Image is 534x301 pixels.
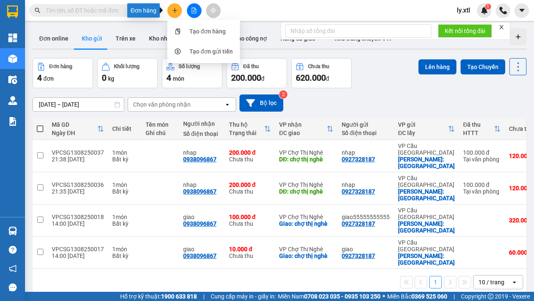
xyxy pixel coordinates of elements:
span: đ [326,75,329,82]
span: Miền Bắc [387,292,447,301]
div: Bất kỳ [112,156,137,163]
div: Mã GD [52,121,97,128]
img: icon-new-feature [481,7,488,14]
img: warehouse-icon [8,96,17,105]
div: Tại văn phòng [463,156,501,163]
div: nhạp [342,181,390,188]
div: 10.000 đ [229,246,271,253]
th: Toggle SortBy [394,118,459,140]
div: VP gửi [398,121,448,128]
input: Tìm tên, số ĐT hoặc mã đơn [46,6,144,15]
div: 1 món [112,214,137,220]
div: HTTT [463,130,494,136]
button: Kho thanh lý [181,28,227,48]
div: 100.000 đ [229,214,271,220]
div: VPCSG1308250018 [52,214,104,220]
button: Kho gửi [75,28,109,48]
span: món [173,75,184,82]
div: VPCSG1308250037 [52,149,104,156]
div: Tạo kho hàng mới [510,28,526,45]
th: Toggle SortBy [459,118,505,140]
th: Toggle SortBy [225,118,275,140]
div: Tại văn phòng [463,188,501,195]
span: Miền Nam [278,292,380,301]
div: VP Chợ Thị Nghè [279,246,333,253]
img: warehouse-icon [8,227,17,235]
div: Chưa thu [229,149,271,163]
div: Trạng thái [229,130,264,136]
div: giao [342,246,390,253]
span: caret-down [518,7,526,14]
div: 14:00 [DATE] [52,253,104,259]
span: ⚪️ [383,295,385,298]
div: 0938096867 [183,156,217,163]
span: | [203,292,204,301]
div: Số điện thoại [342,130,390,136]
div: 1 món [112,181,137,188]
button: Lên hàng [418,59,456,74]
div: VP Chợ Thị Nghè [279,149,333,156]
button: Khối lượng0kg [97,58,158,88]
div: Giao: chợ thị nghè [279,253,333,259]
div: Bất kỳ [112,253,137,259]
span: aim [210,8,216,13]
button: Tạo Chuyến [461,59,505,74]
div: Tên món [146,121,175,128]
div: Nhận: điện biên phủ [398,253,455,266]
span: notification [9,265,17,273]
div: 21:35 [DATE] [52,188,104,195]
span: message [9,283,17,291]
div: Đơn hàng [49,64,72,69]
div: VP nhận [279,121,327,128]
button: Trên xe [109,28,142,48]
div: Ngày ĐH [52,130,97,136]
span: Kết nối tổng đài [445,26,485,36]
button: Đã thu200.000đ [227,58,287,88]
div: VP Chợ Thị Nghè [279,214,333,220]
svg: open [224,101,231,108]
div: DĐ: chợ thị nghè [279,188,333,195]
div: giao [183,214,221,220]
button: caret-down [514,3,529,18]
img: dashboard-icon [8,33,17,42]
span: kg [108,75,114,82]
div: 200.000 đ [229,149,271,156]
div: 100.000 đ [463,149,501,156]
div: 0927328187 [342,253,375,259]
div: Người gửi [342,121,390,128]
span: search [35,8,40,13]
sup: 1 [485,4,491,10]
span: 1 [486,4,489,10]
img: phone-icon [499,7,507,14]
span: đơn [43,75,54,82]
div: DĐ: chợ thị nghè [279,156,333,163]
div: 14:00 [DATE] [52,220,104,227]
div: nhạp [342,149,390,156]
div: nhap [183,149,221,156]
div: Đã thu [463,121,494,128]
div: Thu hộ [229,121,264,128]
img: warehouse-icon [8,75,17,84]
div: 200.000 đ [229,181,271,188]
div: ĐC giao [279,130,327,136]
div: Người nhận [183,120,221,127]
strong: 0369 525 060 [411,293,447,300]
button: aim [206,3,221,18]
div: Nhận: điện biên phủ [398,188,455,202]
strong: 0708 023 035 - 0935 103 250 [304,293,380,300]
sup: 2 [279,90,287,99]
div: Đã thu [243,64,259,69]
button: Chưa thu620.000đ [291,58,352,88]
svg: open [511,279,518,286]
div: Nhận: điện biên phủ [398,220,455,234]
div: nhap [183,181,221,188]
div: VP Cầu [GEOGRAPHIC_DATA] [398,143,455,156]
button: plus [167,3,182,18]
div: 0938096867 [183,253,217,259]
img: warehouse-icon [8,54,17,63]
span: 620.000 [296,73,326,83]
div: VPCSG1308250036 [52,181,104,188]
button: Đơn hàng4đơn [33,58,93,88]
span: question-circle [9,246,17,254]
div: Số điện thoại [183,130,221,137]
